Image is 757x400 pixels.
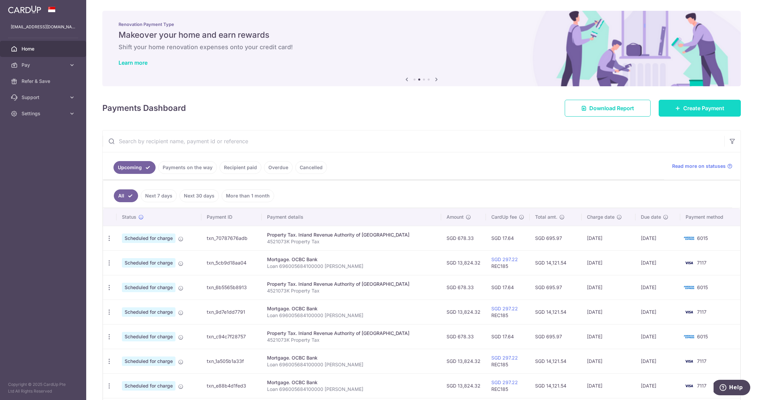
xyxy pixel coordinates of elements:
a: Next 7 days [141,189,177,202]
td: txn_6b5565b8913 [201,275,262,300]
div: Mortgage. OCBC Bank [267,305,436,312]
span: 7117 [697,383,706,389]
td: SGD 14,121.54 [530,250,582,275]
div: Property Tax. Inland Revenue Authority of [GEOGRAPHIC_DATA] [267,330,436,337]
span: Pay [22,62,66,68]
span: Read more on statuses [672,163,726,170]
td: SGD 14,121.54 [530,300,582,324]
a: Upcoming [113,161,156,174]
td: SGD 13,824.32 [441,250,486,275]
img: Bank Card [682,283,696,291]
td: SGD 17.64 [486,324,530,349]
span: 7117 [697,358,706,364]
a: SGD 297.22 [491,306,518,311]
span: Scheduled for charge [122,381,175,391]
a: Recipient paid [220,161,261,174]
td: [DATE] [582,373,635,398]
td: SGD 14,121.54 [530,349,582,373]
a: SGD 297.22 [491,256,518,262]
td: [DATE] [635,373,680,398]
p: 4521073K Property Tax [267,238,436,245]
td: [DATE] [582,226,635,250]
p: Loan 696005684100000 [PERSON_NAME] [267,386,436,393]
a: Learn more [119,59,147,66]
td: SGD 17.64 [486,275,530,300]
p: Renovation Payment Type [119,22,725,27]
span: 7117 [697,309,706,315]
span: Support [22,94,66,101]
span: Scheduled for charge [122,283,175,292]
td: [DATE] [635,324,680,349]
img: Bank Card [682,234,696,242]
td: SGD 695.97 [530,226,582,250]
span: Charge date [587,214,615,220]
span: CardUp fee [491,214,517,220]
img: Bank Card [682,333,696,341]
a: More than 1 month [222,189,274,202]
td: [DATE] [582,250,635,275]
span: Status [122,214,136,220]
div: Property Tax. Inland Revenue Authority of [GEOGRAPHIC_DATA] [267,281,436,287]
span: Download Report [589,104,634,112]
div: Mortgage. OCBC Bank [267,355,436,361]
span: 6015 [697,235,708,241]
td: [DATE] [635,226,680,250]
a: All [114,189,138,202]
a: Download Report [565,100,651,117]
td: [DATE] [582,349,635,373]
td: SGD 695.97 [530,275,582,300]
p: Loan 696005684100000 [PERSON_NAME] [267,361,436,368]
a: Overdue [264,161,293,174]
td: SGD 13,824.32 [441,373,486,398]
td: [DATE] [635,300,680,324]
div: Property Tax. Inland Revenue Authority of [GEOGRAPHIC_DATA] [267,232,436,238]
p: 4521073K Property Tax [267,287,436,294]
img: Renovation banner [102,11,741,86]
img: CardUp [8,5,41,13]
img: Bank Card [682,357,696,365]
td: SGD 13,824.32 [441,300,486,324]
td: SGD 678.33 [441,275,486,300]
img: Bank Card [682,382,696,390]
p: 4521073K Property Tax [267,337,436,343]
a: Cancelled [295,161,327,174]
span: Amount [447,214,464,220]
td: txn_70787676adb [201,226,262,250]
span: Due date [641,214,661,220]
th: Payment ID [201,208,262,226]
td: SGD 678.33 [441,324,486,349]
a: Read more on statuses [672,163,732,170]
a: Payments on the way [158,161,217,174]
td: SGD 14,121.54 [530,373,582,398]
td: SGD 695.97 [530,324,582,349]
h5: Makeover your home and earn rewards [119,30,725,40]
td: [DATE] [582,275,635,300]
td: REC185 [486,349,530,373]
span: Scheduled for charge [122,258,175,268]
td: REC185 [486,373,530,398]
span: 6015 [697,284,708,290]
a: Next 30 days [179,189,219,202]
input: Search by recipient name, payment id or reference [103,130,724,152]
td: txn_9d7e1dd7791 [201,300,262,324]
img: Bank Card [682,308,696,316]
span: 7117 [697,260,706,266]
img: Bank Card [682,259,696,267]
td: [DATE] [582,300,635,324]
td: [DATE] [635,275,680,300]
td: SGD 678.33 [441,226,486,250]
td: txn_1a505b1a33f [201,349,262,373]
h6: Shift your home renovation expenses onto your credit card! [119,43,725,51]
p: [EMAIL_ADDRESS][DOMAIN_NAME] [11,24,75,30]
a: SGD 297.22 [491,379,518,385]
span: 6015 [697,334,708,339]
span: Scheduled for charge [122,357,175,366]
td: [DATE] [582,324,635,349]
iframe: Opens a widget where you can find more information [714,380,750,397]
a: Create Payment [659,100,741,117]
span: Home [22,45,66,52]
span: Scheduled for charge [122,332,175,341]
h4: Payments Dashboard [102,102,186,114]
td: [DATE] [635,250,680,275]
